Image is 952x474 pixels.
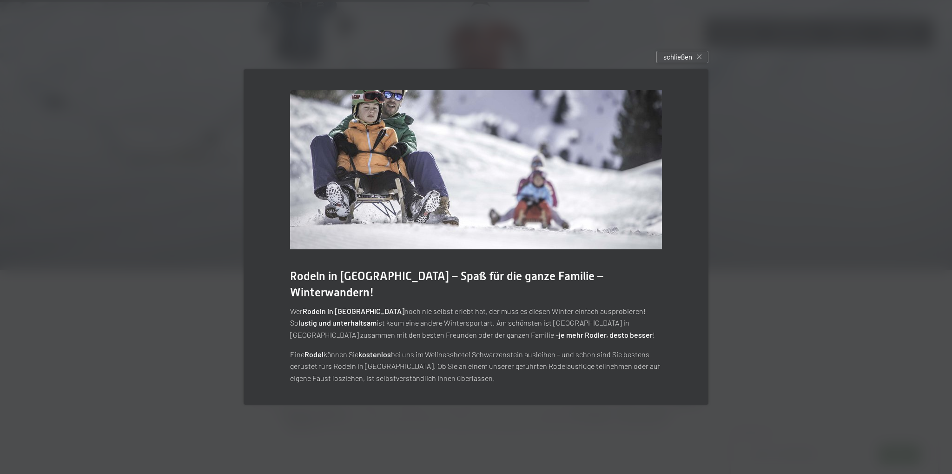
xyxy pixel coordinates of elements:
[663,52,692,62] span: schließen
[298,318,377,327] strong: lustig und unterhaltsam
[559,330,653,339] strong: je mehr Rodler, desto besser
[290,269,603,299] span: Rodeln in [GEOGRAPHIC_DATA] – Spaß für die ganze Familie – Winterwandern!
[290,305,662,341] p: Wer noch nie selbst erlebt hat, der muss es diesen Winter einfach ausprobieren! So ist kaum eine ...
[290,90,662,249] img: Winterurlaub in Südtirol – Wellnesshotel Schwarzenstein
[358,350,391,359] strong: kostenlos
[304,350,324,359] strong: Rodel
[303,307,404,315] strong: Rodeln in [GEOGRAPHIC_DATA]
[290,348,662,384] p: Eine können Sie bei uns im Wellnesshotel Schwarzenstein ausleihen – und schon sind Sie bestens ge...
